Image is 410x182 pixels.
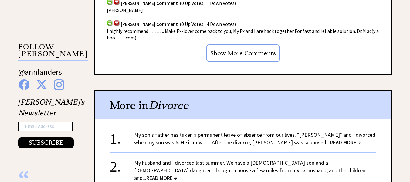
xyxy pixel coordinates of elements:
[18,176,79,182] div: “
[18,97,84,148] div: [PERSON_NAME]'s Newsletter
[107,20,113,26] img: votup.png
[19,79,29,90] img: facebook%20blue.png
[121,21,178,27] span: [PERSON_NAME] Comment
[110,131,134,142] div: 1.
[18,43,88,61] p: FOLLOW [PERSON_NAME]
[149,98,188,112] span: Divorce
[114,20,120,26] img: votdown.png
[180,21,236,27] span: (0 Up Votes | 4 Down Votes)
[206,44,280,62] input: Show More Comments
[107,7,143,13] span: [PERSON_NAME]
[110,159,134,170] div: 2.
[134,159,365,181] a: My husband and I divorced last summer. We have a [DEMOGRAPHIC_DATA] son and a [DEMOGRAPHIC_DATA] ...
[330,139,361,146] span: READ MORE →
[95,91,391,119] div: More in
[134,131,375,146] a: My son's father has taken a permanent leave of absence from our lives. "[PERSON_NAME]" and I divo...
[107,28,379,41] span: I highly recommend………. Make Ex-lover come back to you, My Ex and I are back together For fast and...
[18,67,62,83] a: @annlanders
[54,79,64,90] img: instagram%20blue.png
[146,174,177,181] span: READ MORE →
[18,137,74,148] button: SUBSCRIBE
[18,122,73,131] input: Email Address
[36,79,47,90] img: x%20blue.png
